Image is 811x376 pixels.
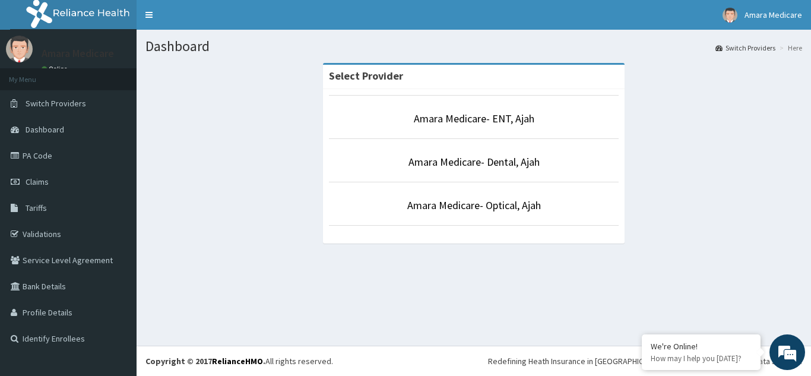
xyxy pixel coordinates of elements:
span: Claims [26,176,49,187]
img: User Image [723,8,737,23]
strong: Select Provider [329,69,403,83]
strong: Copyright © 2017 . [145,356,265,366]
a: Amara Medicare- Dental, Ajah [408,155,540,169]
footer: All rights reserved. [137,346,811,376]
a: Amara Medicare- ENT, Ajah [414,112,534,125]
span: Tariffs [26,203,47,213]
span: Amara Medicare [745,10,802,20]
span: Dashboard [26,124,64,135]
div: Redefining Heath Insurance in [GEOGRAPHIC_DATA] using Telemedicine and Data Science! [488,355,802,367]
h1: Dashboard [145,39,802,54]
span: Switch Providers [26,98,86,109]
p: How may I help you today? [651,353,752,364]
a: Switch Providers [715,43,775,53]
a: Amara Medicare- Optical, Ajah [407,198,541,212]
img: User Image [6,36,33,62]
div: We're Online! [651,341,752,352]
p: Amara Medicare [42,48,114,59]
a: Online [42,65,70,73]
li: Here [777,43,802,53]
a: RelianceHMO [212,356,263,366]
